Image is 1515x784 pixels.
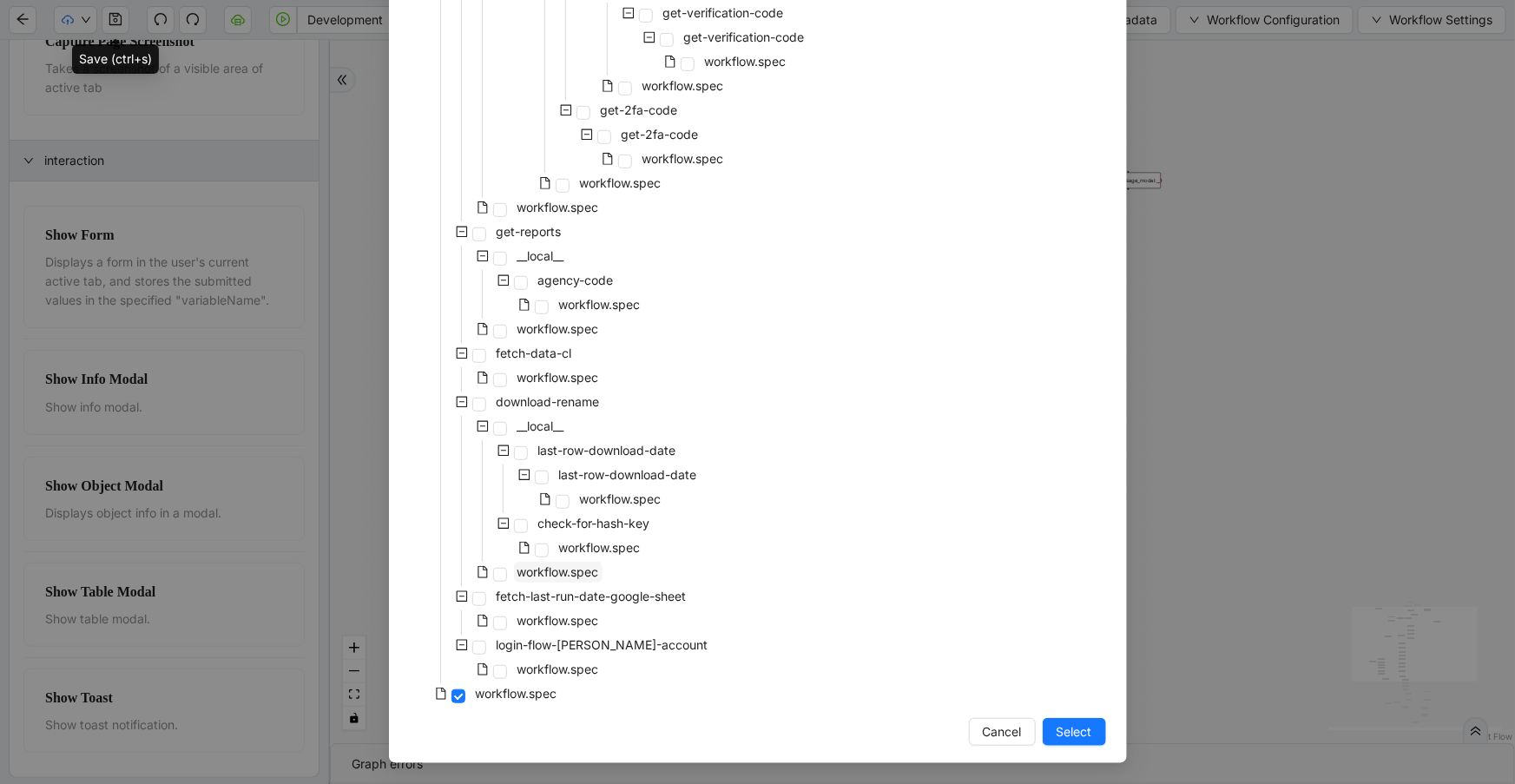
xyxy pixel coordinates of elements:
div: Save (ctrl+s) [72,44,159,74]
span: get-reports [497,224,562,239]
button: Select [1043,718,1106,746]
span: file [602,153,614,165]
span: minus-square [477,420,489,432]
span: minus-square [560,104,572,116]
span: workflow.spec [556,537,644,558]
span: minus-square [477,250,489,262]
span: agency-code [538,273,614,287]
span: file [518,299,530,311]
span: check-for-hash-key [538,516,650,530]
span: minus-square [518,469,530,481]
span: Select [1057,722,1092,741]
span: workflow.spec [517,370,599,385]
span: last-row-download-date [556,464,701,485]
span: workflow.spec [576,489,665,510]
span: minus-square [456,590,468,603]
span: file [477,566,489,578]
span: get-verification-code [684,30,805,44]
span: workflow.spec [580,491,662,506]
span: minus-square [456,226,468,238]
span: workflow.spec [514,562,603,583]
span: workflow.spec [576,173,665,194]
span: workflow.spec [639,76,728,96]
span: workflow.spec [476,686,557,701]
span: minus-square [581,128,593,141]
span: workflow.spec [517,613,599,628]
span: last-row-download-date [535,440,680,461]
span: workflow.spec [517,662,599,676]
span: fetch-data-cl [493,343,576,364]
span: get-2fa-code [622,127,699,142]
span: workflow.spec [517,321,599,336]
span: file [477,663,489,675]
span: workflow.spec [514,367,603,388]
span: workflow.spec [642,151,724,166]
span: file [518,542,530,554]
span: minus-square [456,347,468,359]
span: workflow.spec [705,54,787,69]
span: login-flow-smaira-account [493,635,712,656]
span: check-for-hash-key [535,513,654,534]
span: workflow.spec [517,564,599,579]
span: __local__ [517,418,564,433]
span: file [477,372,489,384]
span: get-verification-code [681,27,808,48]
button: Cancel [969,718,1036,746]
span: __local__ [514,246,568,267]
span: workflow.spec [514,319,603,339]
span: workflow.spec [639,148,728,169]
span: last-row-download-date [538,443,676,458]
span: get-verification-code [663,5,784,20]
span: file [477,323,489,335]
span: Cancel [983,722,1022,741]
span: file [539,177,551,189]
span: workflow.spec [702,51,790,72]
span: fetch-last-run-date-google-sheet [497,589,687,603]
span: file [477,201,489,214]
span: minus-square [643,31,655,43]
span: workflow.spec [556,294,644,315]
span: fetch-last-run-date-google-sheet [493,586,690,607]
span: file [477,615,489,627]
span: __local__ [514,416,568,437]
span: get-2fa-code [597,100,682,121]
span: __local__ [517,248,564,263]
span: file [539,493,551,505]
span: workflow.spec [514,659,603,680]
span: workflow.spec [559,297,641,312]
span: workflow.spec [559,540,641,555]
span: workflow.spec [514,610,603,631]
span: last-row-download-date [559,467,697,482]
span: minus-square [456,639,468,651]
span: workflow.spec [517,200,599,214]
span: agency-code [535,270,617,291]
span: minus-square [456,396,468,408]
span: minus-square [497,445,510,457]
span: file [435,688,447,700]
span: workflow.spec [514,197,603,218]
span: minus-square [497,274,510,287]
span: get-2fa-code [601,102,678,117]
span: download-rename [493,392,603,412]
span: download-rename [497,394,600,409]
span: minus-square [497,517,510,530]
span: get-verification-code [660,3,787,23]
span: file [602,80,614,92]
span: minus-square [622,7,635,19]
span: fetch-data-cl [497,346,572,360]
span: get-2fa-code [618,124,702,145]
span: get-reports [493,221,565,242]
span: file [664,56,676,68]
span: workflow.spec [642,78,724,93]
span: workflow.spec [580,175,662,190]
span: login-flow-[PERSON_NAME]-account [497,637,708,652]
span: workflow.spec [472,683,561,704]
